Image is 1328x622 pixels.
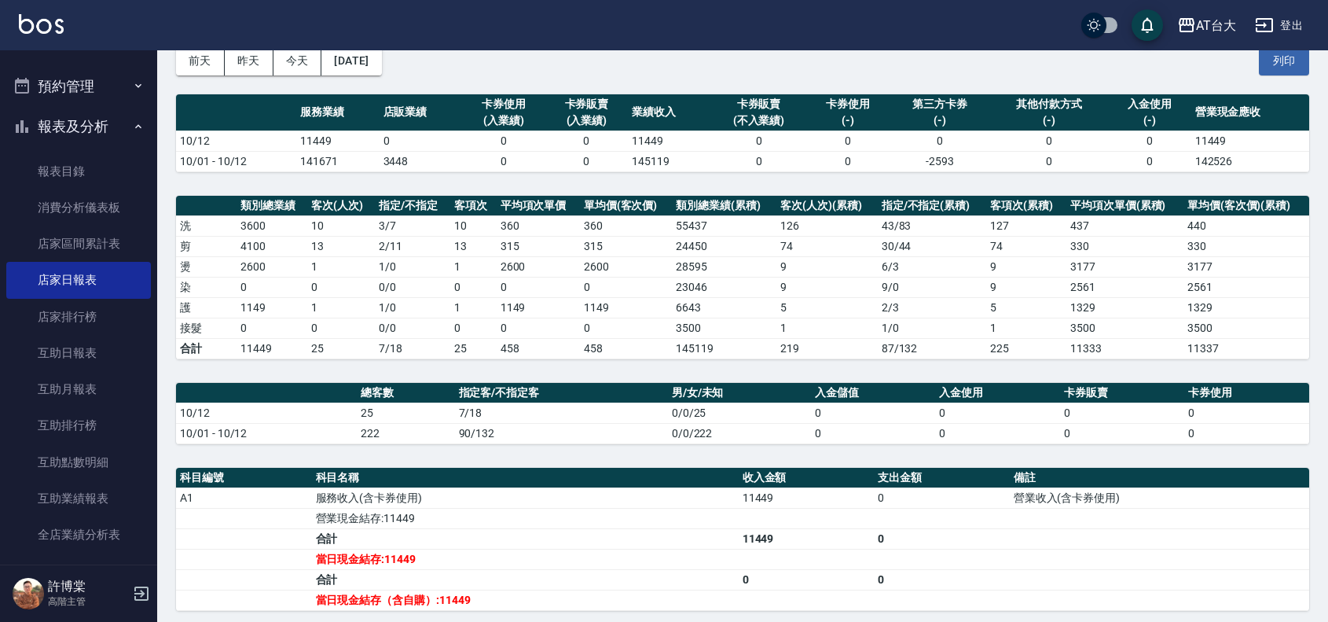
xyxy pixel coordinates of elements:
td: 燙 [176,256,237,277]
td: 3177 [1183,256,1309,277]
div: (入業績) [466,112,541,129]
th: 總客數 [357,383,455,403]
div: (不入業績) [715,112,802,129]
td: 11449 [1191,131,1309,151]
td: 0 [890,131,990,151]
td: 0 [811,423,935,443]
td: 3500 [672,318,776,338]
td: 5 [986,297,1066,318]
img: Logo [19,14,64,34]
div: (-) [1112,112,1187,129]
th: 卡券使用 [1184,383,1309,403]
td: 0 / 0 [375,318,450,338]
a: 互助排行榜 [6,407,151,443]
button: 報表及分析 [6,106,151,147]
th: 科目編號 [176,468,312,488]
td: 0 [711,151,806,171]
td: 145119 [672,338,776,359]
table: a dense table [176,196,1309,359]
th: 指定/不指定 [375,196,450,216]
button: 前天 [176,46,225,75]
td: 5 [776,297,878,318]
th: 支出金額 [874,468,1010,488]
td: 0 [545,131,629,151]
a: 報表目錄 [6,153,151,190]
p: 高階主管 [48,594,128,609]
td: 0 [1060,423,1184,443]
td: 當日現金結存（含自購）:11449 [312,590,739,610]
div: (-) [893,112,986,129]
td: 2561 [1066,277,1183,297]
td: 3600 [237,215,307,236]
a: 店家日報表 [6,262,151,298]
th: 業績收入 [628,94,711,131]
td: 0 [450,277,497,297]
td: 9 [776,256,878,277]
button: [DATE] [321,46,381,75]
div: (-) [810,112,886,129]
th: 卡券販賣 [1060,383,1184,403]
td: 43 / 83 [878,215,987,236]
td: 0 [380,131,463,151]
td: 1329 [1183,297,1309,318]
td: 1 [450,297,497,318]
td: 440 [1183,215,1309,236]
td: 55437 [672,215,776,236]
td: 0 [462,151,545,171]
td: 0 [1184,403,1309,423]
td: 437 [1066,215,1183,236]
td: 0 [1108,151,1191,171]
td: 74 [776,236,878,256]
td: 3177 [1066,256,1183,277]
a: 全店業績分析表 [6,517,151,553]
td: 2561 [1183,277,1309,297]
td: 洗 [176,215,237,236]
td: 127 [986,215,1066,236]
td: A1 [176,488,312,508]
td: 0 [811,403,935,423]
td: 1149 [237,297,307,318]
th: 指定客/不指定客 [455,383,668,403]
th: 男/女/未知 [668,383,811,403]
td: 11449 [237,338,307,359]
td: 9 [776,277,878,297]
th: 服務業績 [296,94,380,131]
th: 備註 [1010,468,1309,488]
td: 10/12 [176,403,357,423]
td: 7/18 [375,338,450,359]
td: 0 [806,131,890,151]
td: 2600 [580,256,672,277]
a: 店家排行榜 [6,299,151,335]
div: 卡券販賣 [715,96,802,112]
th: 入金使用 [935,383,1059,403]
td: 0 [307,318,375,338]
button: 今天 [273,46,322,75]
div: 第三方卡券 [893,96,986,112]
td: 剪 [176,236,237,256]
td: 11333 [1066,338,1183,359]
td: 2 / 11 [375,236,450,256]
td: 13 [450,236,497,256]
td: 合計 [312,528,739,549]
table: a dense table [176,383,1309,444]
td: 1 / 0 [375,297,450,318]
td: 458 [497,338,580,359]
td: 13 [307,236,375,256]
div: (入業績) [549,112,625,129]
td: 護 [176,297,237,318]
th: 入金儲值 [811,383,935,403]
td: 219 [776,338,878,359]
a: 互助月報表 [6,371,151,407]
td: 當日現金結存:11449 [312,549,739,569]
a: 互助點數明細 [6,444,151,480]
td: 10/12 [176,131,296,151]
td: 服務收入(含卡券使用) [312,488,739,508]
td: 7/18 [455,403,668,423]
td: 23046 [672,277,776,297]
th: 指定/不指定(累積) [878,196,987,216]
div: AT台大 [1196,16,1236,35]
td: 28595 [672,256,776,277]
td: 3500 [1066,318,1183,338]
td: 0 [580,318,672,338]
td: 0 [874,569,1010,590]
